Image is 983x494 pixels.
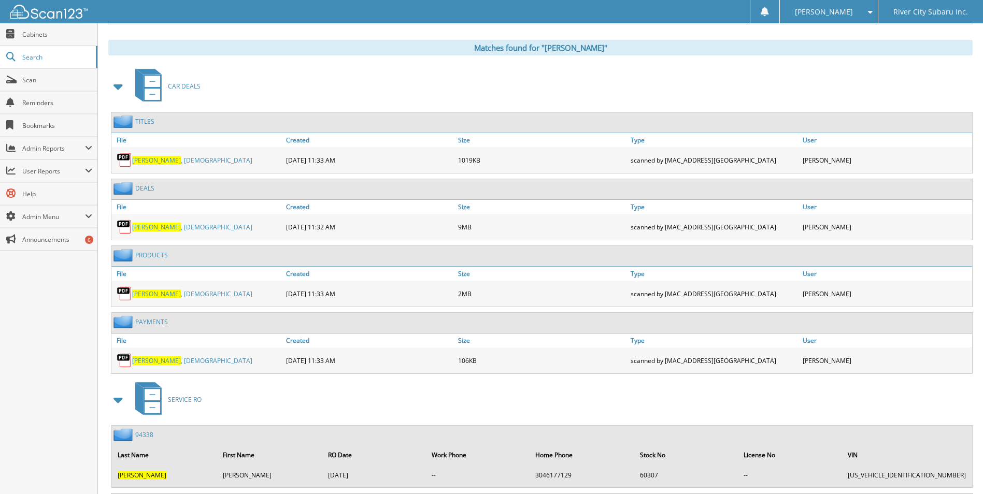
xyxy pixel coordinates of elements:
a: 94338 [135,430,153,439]
div: scanned by [MAC_ADDRESS][GEOGRAPHIC_DATA] [628,216,800,237]
th: License No [738,444,841,466]
span: [PERSON_NAME] [132,289,181,298]
th: Stock No [635,444,737,466]
td: -- [426,467,529,484]
img: folder2.png [113,315,135,328]
img: PDF.png [117,286,132,301]
td: [US_VEHICLE_IDENTIFICATION_NUMBER] [843,467,971,484]
span: Bookmarks [22,121,92,130]
a: User [800,267,972,281]
div: 106KB [455,350,628,371]
td: 3046177129 [530,467,634,484]
a: [PERSON_NAME], [DEMOGRAPHIC_DATA] [132,356,252,365]
iframe: Chat Widget [931,444,983,494]
span: Announcements [22,235,92,244]
img: scan123-logo-white.svg [10,5,88,19]
a: File [111,133,283,147]
th: VIN [843,444,971,466]
div: Matches found for "[PERSON_NAME]" [108,40,973,55]
span: [PERSON_NAME] [795,9,853,15]
img: PDF.png [117,152,132,168]
span: Help [22,190,92,198]
a: [PERSON_NAME], [DEMOGRAPHIC_DATA] [132,223,252,231]
th: RO Date [323,444,425,466]
a: [PERSON_NAME], [DEMOGRAPHIC_DATA] [132,156,252,165]
img: PDF.png [117,219,132,235]
span: SERVICE RO [168,395,202,404]
span: Scan [22,76,92,84]
a: PAYMENTS [135,317,168,326]
th: Work Phone [426,444,529,466]
div: scanned by [MAC_ADDRESS][GEOGRAPHIC_DATA] [628,350,800,371]
a: Size [455,333,628,347]
a: User [800,133,972,147]
span: River City Subaru Inc. [893,9,968,15]
a: User [800,200,972,214]
td: -- [738,467,841,484]
a: [PERSON_NAME], [DEMOGRAPHIC_DATA] [132,289,252,298]
a: SERVICE RO [129,379,202,420]
a: File [111,333,283,347]
div: [DATE] 11:32 AM [283,216,455,237]
span: [PERSON_NAME] [132,156,181,165]
img: folder2.png [113,182,135,195]
div: [DATE] 11:33 AM [283,350,455,371]
div: scanned by [MAC_ADDRESS][GEOGRAPHIC_DATA] [628,150,800,170]
a: Type [628,267,800,281]
span: Admin Reports [22,144,85,153]
a: DEALS [135,184,154,193]
div: [PERSON_NAME] [800,216,972,237]
a: User [800,333,972,347]
td: [DATE] [323,467,425,484]
a: CAR DEALS [129,66,201,107]
img: PDF.png [117,353,132,368]
span: [PERSON_NAME] [132,356,181,365]
img: folder2.png [113,428,135,441]
span: Cabinets [22,30,92,39]
a: Type [628,133,800,147]
div: [PERSON_NAME] [800,150,972,170]
a: Size [455,200,628,214]
div: [PERSON_NAME] [800,350,972,371]
td: 60307 [635,467,737,484]
span: Reminders [22,98,92,107]
a: Created [283,200,455,214]
div: 9MB [455,216,628,237]
span: Search [22,53,91,62]
div: 1019KB [455,150,628,170]
th: First Name [218,444,322,466]
div: [PERSON_NAME] [800,283,972,304]
span: [PERSON_NAME] [132,223,181,231]
a: PRODUCTS [135,251,168,259]
a: Type [628,333,800,347]
a: Created [283,333,455,347]
span: User Reports [22,167,85,176]
div: 6 [85,236,93,244]
span: Admin Menu [22,212,85,221]
th: Last Name [112,444,217,466]
a: Created [283,267,455,281]
img: folder2.png [113,249,135,261]
th: Home Phone [530,444,634,466]
a: Created [283,133,455,147]
span: [PERSON_NAME] [118,471,166,480]
div: [DATE] 11:33 AM [283,283,455,304]
img: folder2.png [113,115,135,128]
div: 2MB [455,283,628,304]
div: scanned by [MAC_ADDRESS][GEOGRAPHIC_DATA] [628,283,800,304]
a: TITLES [135,117,154,126]
a: Size [455,133,628,147]
a: Size [455,267,628,281]
td: [PERSON_NAME] [218,467,322,484]
a: File [111,267,283,281]
a: File [111,200,283,214]
span: CAR DEALS [168,82,201,91]
div: [DATE] 11:33 AM [283,150,455,170]
a: Type [628,200,800,214]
